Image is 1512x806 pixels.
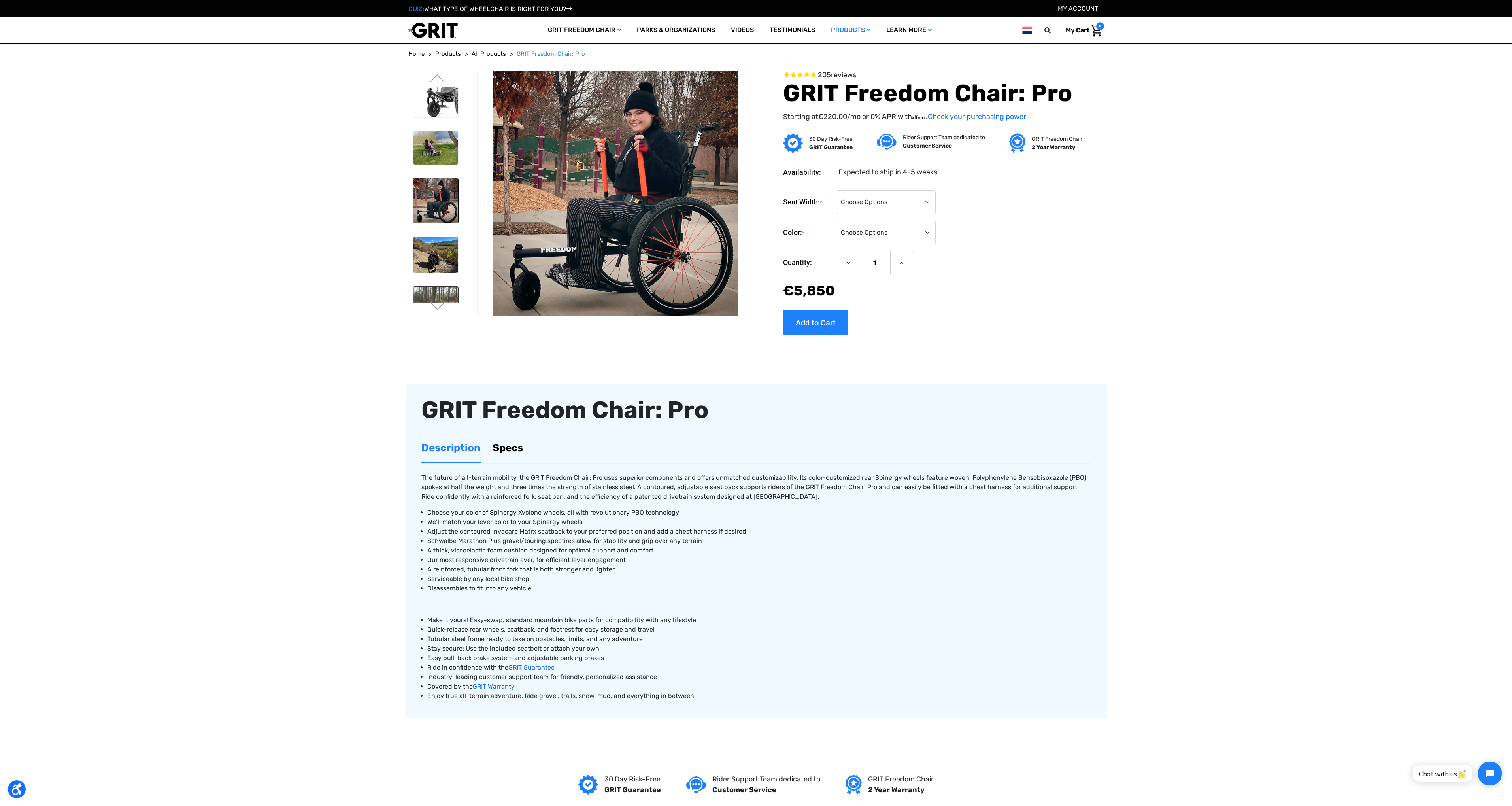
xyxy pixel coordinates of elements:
[1066,26,1089,34] span: My Cart
[427,626,655,633] span: Quick-release rear wheels, seatback, and footrest for easy storage and travel
[413,87,458,117] img: GRIT Freedom Chair Pro: close up of front reinforced, tubular front fork and mountainboard wheel ...
[427,683,473,690] span: Covered by the
[413,178,458,223] img: GRIT Freedom Chair: Pro
[408,22,458,38] img: GRIT All-Terrain Wheelchair and Mobility Equipment
[493,434,523,462] a: Specs
[408,49,425,59] a: Home
[868,785,925,794] strong: 2 Year Warranty
[878,17,940,43] a: Learn More
[1096,22,1104,30] span: 0
[903,142,952,149] strong: Customer Service
[838,167,939,178] dd: Expected to ship in 4-5 weeks.
[478,71,753,316] img: GRIT Freedom Chair: Pro
[783,133,803,153] img: GRIT Guarantee
[429,74,446,84] button: Go to slide 1 of 3
[809,135,853,143] p: 30 Day Risk-Free
[408,5,424,13] span: QUIZ:
[421,392,1091,428] div: GRIT Freedom Chair: Pro
[823,17,878,43] a: Products
[427,556,626,564] span: Our most responsive drivetrain ever, for efficient lever engagement
[408,49,1104,59] nav: Breadcrumb
[435,49,461,59] a: Products
[427,537,702,545] span: tires allow for stability and grip over any terrain
[783,310,848,335] input: Add to Cart
[427,575,529,583] span: Serviceable by any local bike shop
[427,537,562,545] span: Schwalbe Marathon Plus gravel/touring spec
[723,17,762,43] a: Videos
[831,70,856,79] span: reviews
[1032,135,1082,143] p: GRIT Freedom Chair
[427,547,653,554] span: A thick, viscoelastic foam cushion designed for optimal support and comfort
[427,566,615,573] span: A reinforced, tubular front fork that is both stronger and lighter
[1091,25,1102,37] img: Cart
[928,112,1026,121] a: Check your purchasing power - Learn more about Affirm Financing (opens in modal)
[413,131,458,165] img: GRIT Freedom Chair: Pro
[783,79,1080,108] h1: GRIT Freedom Chair: Pro
[604,774,661,785] p: 30 Day Risk-Free
[1032,144,1075,151] strong: 2 Year Warranty
[435,50,461,57] span: Products
[427,664,508,671] span: Ride in confidence with the
[429,302,446,312] button: Go to slide 3 of 3
[783,221,833,245] label: Color:
[427,645,599,652] span: Stay secure: Use the included seatbelt or attach your own
[427,654,604,662] span: Easy pull-back brake system and adjustable parking brakes
[408,50,425,57] span: Home
[1048,22,1060,39] input: Search
[762,17,823,43] a: Testimonials
[472,50,506,57] span: All Products
[818,70,856,79] span: 205 reviews
[903,133,985,142] p: Rider Support Team dedicated to
[1058,5,1098,12] a: Account
[508,664,555,671] a: GRIT Guarantee
[413,287,458,335] img: GRIT Freedom Chair: Pro
[578,775,598,795] img: 30 Day Risk-Free GRIT Guarantee
[868,774,934,785] p: GRIT Freedom Chair
[783,167,833,178] dt: Availability:
[604,785,661,794] strong: GRIT Guarantee
[408,5,572,13] a: QUIZ:WHAT TYPE OF WHEELCHAIR IS RIGHT FOR YOU?
[517,50,585,57] span: GRIT Freedom Chair: Pro
[413,237,458,272] img: GRIT Freedom Chair: Pro
[1060,22,1104,39] a: Cart with 0 items
[846,775,862,795] img: GRIT Freedom Chair 2 Year Warranty
[427,692,696,700] span: Enjoy true all-terrain adventure. Ride gravel, trails, snow, mud, and everything in between.
[427,616,696,624] span: Make it yours! Easy-swap, standard mountain bike parts for compatibility with any lifestyle
[517,49,585,59] a: GRIT Freedom Chair: Pro
[427,673,657,681] span: Industry-leading customer support team for friendly, personalized assistance
[783,282,835,299] span: €‌5,850
[421,474,1086,500] span: The future of all-terrain mobility, the GRIT Freedom Chair: Pro uses superior components and offe...
[818,112,847,121] span: €‌220.00
[783,190,833,214] label: Seat Width:
[712,774,820,785] p: Rider Support Team dedicated to
[427,585,531,592] span: Disassembles to fit into any vehicle
[540,17,629,43] a: GRIT Freedom Chair
[783,71,1080,79] span: Rated 4.6 out of 5 stars 205 reviews
[1022,25,1032,35] img: nl.png
[877,134,897,150] img: Customer service
[1009,133,1025,153] img: Grit freedom
[427,635,643,643] span: Tubular steel frame ready to take on obstacles, limits, and any adventure
[427,509,679,516] span: Choose your color of Spinergy Xyclone wheels, all with revolutionary PBO technology
[783,112,1080,122] p: Starting at /mo or 0% APR with .
[427,518,582,526] span: We’ll match your lever color to your Spinergy wheels
[472,49,506,59] a: All Products
[712,785,776,794] strong: Customer Service
[912,114,926,119] span: Affirm
[421,434,481,462] a: Description
[473,683,515,690] a: GRIT Warranty
[809,144,853,151] strong: GRIT Guarantee
[629,17,723,43] a: Parks & Organizations
[783,251,833,274] label: Quantity:
[1404,755,1508,792] iframe: Tidio Chat
[686,776,706,793] img: Rider Support Team dedicated to Customer Service
[427,528,746,535] span: Adjust the contoured Invacare Matrx seatback to your preferred position and add a chest harness i...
